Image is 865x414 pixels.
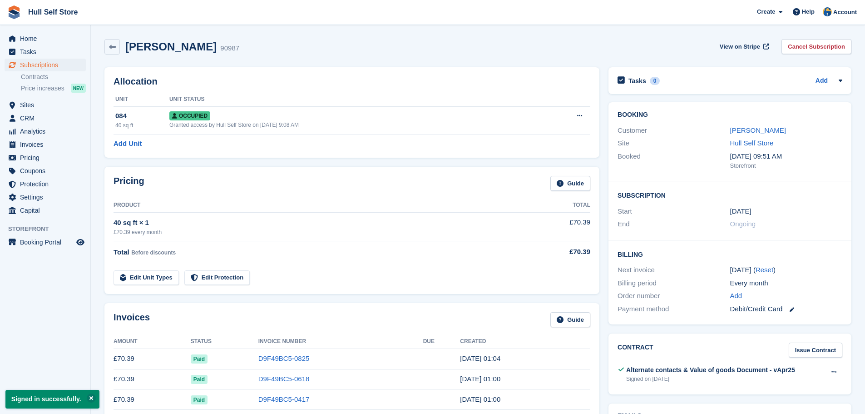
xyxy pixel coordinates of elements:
span: Invoices [20,138,74,151]
a: menu [5,165,86,177]
h2: Tasks [628,77,646,85]
div: £70.39 every month [114,228,527,236]
div: Billing period [618,278,730,289]
span: Total [114,248,129,256]
a: menu [5,99,86,111]
div: NEW [71,84,86,93]
th: Product [114,198,527,213]
div: End [618,219,730,229]
a: Guide [550,176,590,191]
a: D9F49BC5-0825 [258,354,310,362]
h2: Subscription [618,190,842,200]
th: Total [527,198,590,213]
td: £70.39 [114,389,191,410]
div: 0 [650,77,660,85]
div: Debit/Credit Card [730,304,842,314]
span: CRM [20,112,74,125]
div: Next invoice [618,265,730,275]
time: 2025-09-20 00:04:18 UTC [460,354,500,362]
div: 40 sq ft × 1 [114,218,527,228]
a: Edit Protection [184,270,250,285]
span: Price increases [21,84,64,93]
span: View on Stripe [720,42,760,51]
div: Booked [618,151,730,170]
a: menu [5,204,86,217]
div: 40 sq ft [115,121,169,130]
th: Amount [114,334,191,349]
a: menu [5,151,86,164]
a: menu [5,191,86,204]
h2: Pricing [114,176,144,191]
img: Hull Self Store [823,7,832,16]
a: D9F49BC5-0618 [258,375,310,383]
span: Home [20,32,74,45]
th: Invoice Number [258,334,423,349]
span: Settings [20,191,74,204]
h2: Billing [618,249,842,259]
span: Before discounts [131,249,176,256]
h2: Booking [618,111,842,119]
span: Booking Portal [20,236,74,249]
span: Tasks [20,45,74,58]
td: £70.39 [114,369,191,389]
div: Customer [618,125,730,136]
a: Add Unit [114,139,142,149]
a: menu [5,112,86,125]
a: Add [816,76,828,86]
a: [PERSON_NAME] [730,126,786,134]
span: Subscriptions [20,59,74,71]
th: Unit [114,92,169,107]
span: Protection [20,178,74,190]
a: Issue Contract [789,343,842,358]
span: Paid [191,395,208,404]
a: Guide [550,312,590,327]
div: £70.39 [527,247,590,257]
div: Granted access by Hull Self Store on [DATE] 9:08 AM [169,121,536,129]
a: Hull Self Store [730,139,774,147]
a: menu [5,32,86,45]
a: menu [5,236,86,249]
span: Capital [20,204,74,217]
a: menu [5,45,86,58]
time: 2025-06-20 00:00:00 UTC [730,206,751,217]
div: Every month [730,278,842,289]
div: [DATE] ( ) [730,265,842,275]
a: Price increases NEW [21,83,86,93]
span: Account [833,8,857,17]
a: Add [730,291,742,301]
p: Signed in successfully. [5,390,99,409]
span: Analytics [20,125,74,138]
div: Site [618,138,730,149]
h2: Allocation [114,76,590,87]
h2: Contract [618,343,653,358]
span: Ongoing [730,220,756,228]
div: Order number [618,291,730,301]
img: stora-icon-8386f47178a22dfd0bd8f6a31ec36ba5ce8667c1dd55bd0f319d3a0aa187defe.svg [7,5,21,19]
a: Contracts [21,73,86,81]
a: Preview store [75,237,86,248]
a: menu [5,59,86,71]
th: Created [460,334,590,349]
a: Edit Unit Types [114,270,179,285]
a: menu [5,125,86,138]
th: Unit Status [169,92,536,107]
a: menu [5,138,86,151]
span: Coupons [20,165,74,177]
div: Signed on [DATE] [626,375,795,383]
div: 084 [115,111,169,121]
div: Start [618,206,730,217]
div: Storefront [730,161,842,170]
span: Storefront [8,224,90,234]
th: Status [191,334,258,349]
span: Paid [191,354,208,364]
a: D9F49BC5-0417 [258,395,310,403]
div: 90987 [220,43,239,54]
td: £70.39 [527,212,590,241]
time: 2025-07-20 00:00:30 UTC [460,395,500,403]
div: [DATE] 09:51 AM [730,151,842,162]
span: Paid [191,375,208,384]
a: View on Stripe [716,39,771,54]
a: menu [5,178,86,190]
div: Payment method [618,304,730,314]
th: Due [423,334,460,349]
